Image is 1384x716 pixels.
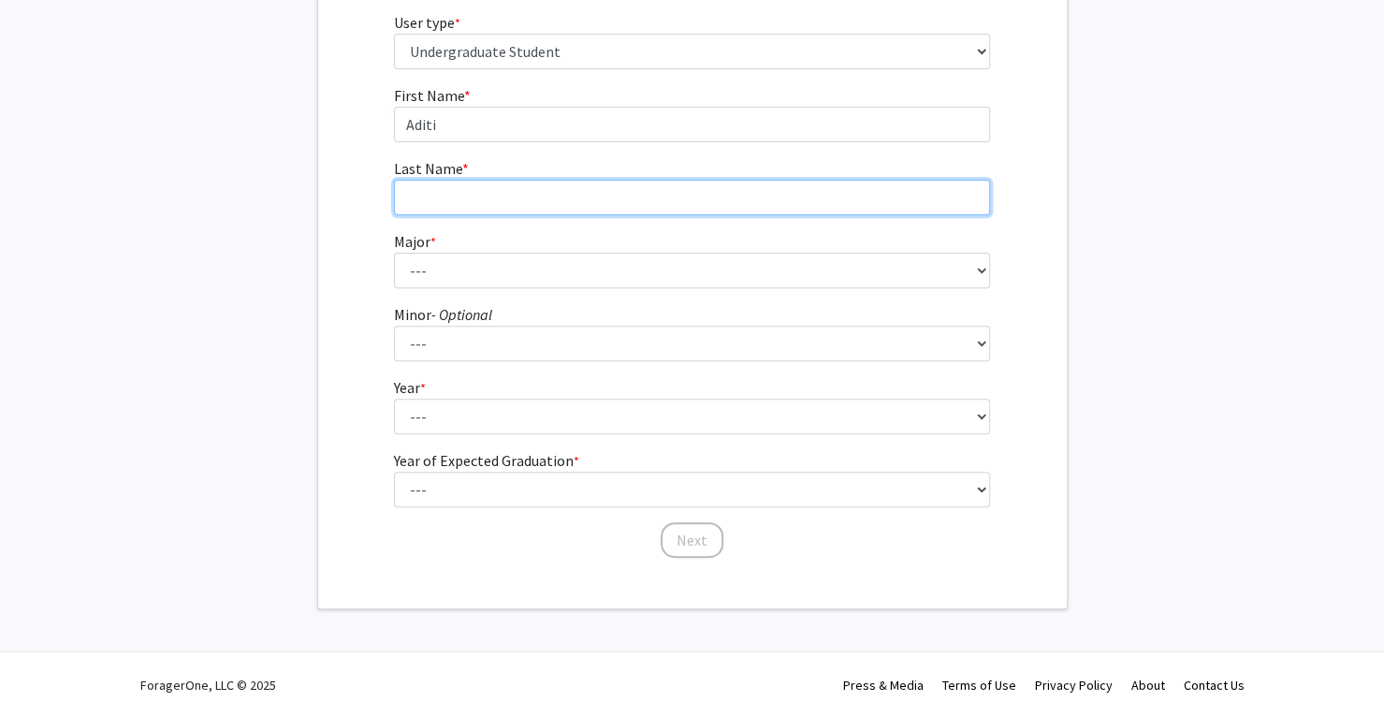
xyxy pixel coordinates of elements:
iframe: Chat [14,632,80,702]
a: Privacy Policy [1035,677,1113,694]
label: User type [394,11,460,34]
button: Next [661,522,723,558]
i: - Optional [431,305,492,324]
a: Terms of Use [942,677,1016,694]
a: Press & Media [843,677,924,694]
label: Year [394,376,426,399]
a: Contact Us [1184,677,1245,694]
label: Minor [394,303,492,326]
span: First Name [394,86,464,105]
label: Year of Expected Graduation [394,449,579,472]
span: Last Name [394,159,462,178]
label: Major [394,230,436,253]
a: About [1131,677,1165,694]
